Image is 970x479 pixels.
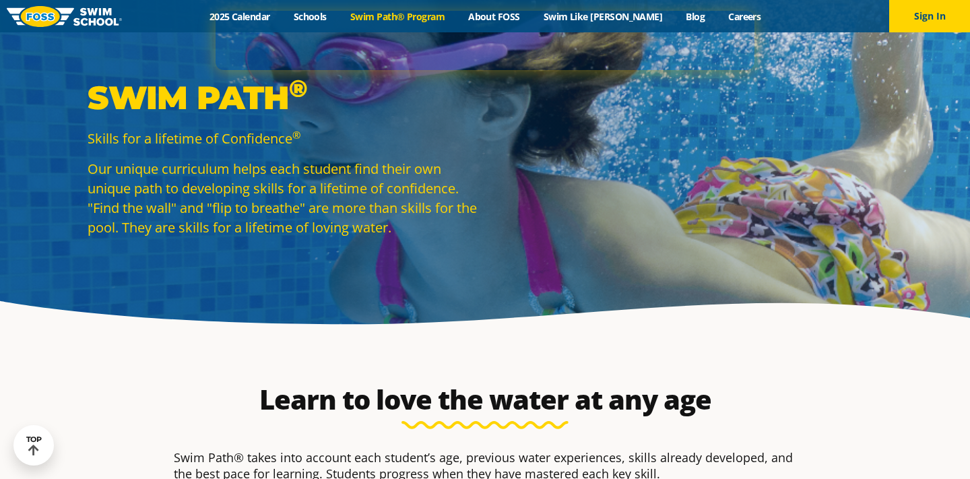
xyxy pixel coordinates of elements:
a: Swim Like [PERSON_NAME] [531,10,674,23]
a: 2025 Calendar [197,10,282,23]
a: Careers [717,10,773,23]
h2: Learn to love the water at any age [167,383,803,416]
iframe: Intercom live chat [924,433,957,466]
sup: ® [289,73,307,103]
a: Schools [282,10,338,23]
img: FOSS Swim School Logo [7,6,122,27]
a: Blog [674,10,717,23]
iframe: Intercom live chat banner [216,11,754,70]
p: Skills for a lifetime of Confidence [88,129,478,148]
a: Swim Path® Program [338,10,456,23]
a: About FOSS [457,10,532,23]
sup: ® [292,128,300,141]
p: Our unique curriculum helps each student find their own unique path to developing skills for a li... [88,159,478,237]
p: Swim Path [88,77,478,118]
div: TOP [26,435,42,456]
